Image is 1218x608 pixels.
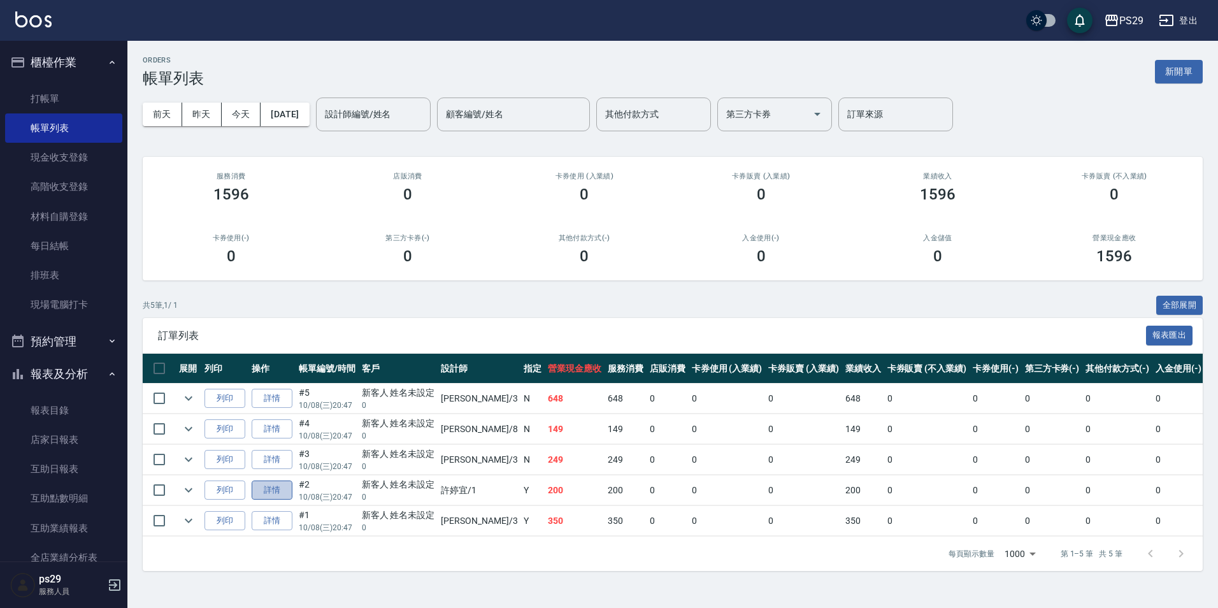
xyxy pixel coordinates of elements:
[15,11,52,27] img: Logo
[545,384,605,414] td: 648
[438,414,520,444] td: [PERSON_NAME] /8
[842,506,884,536] td: 350
[5,143,122,172] a: 現金收支登錄
[252,389,292,409] a: 詳情
[545,354,605,384] th: 營業現金應收
[689,475,766,505] td: 0
[179,450,198,469] button: expand row
[949,548,994,560] p: 每頁顯示數量
[757,185,766,203] h3: 0
[5,231,122,261] a: 每日結帳
[884,354,970,384] th: 卡券販賣 (不入業績)
[252,419,292,439] a: 詳情
[362,478,435,491] div: 新客人 姓名未設定
[933,247,942,265] h3: 0
[227,247,236,265] h3: 0
[884,414,970,444] td: 0
[647,414,689,444] td: 0
[970,506,1022,536] td: 0
[204,419,245,439] button: 列印
[158,172,304,180] h3: 服務消費
[688,172,834,180] h2: 卡券販賣 (入業績)
[520,506,545,536] td: Y
[334,172,480,180] h2: 店販消費
[438,384,520,414] td: [PERSON_NAME] /3
[1146,329,1193,341] a: 報表匯出
[143,103,182,126] button: 前天
[362,509,435,522] div: 新客人 姓名未設定
[39,573,104,586] h5: ps29
[204,450,245,470] button: 列印
[647,475,689,505] td: 0
[1022,384,1083,414] td: 0
[689,445,766,475] td: 0
[1042,234,1187,242] h2: 營業現金應收
[143,300,178,311] p: 共 5 筆, 1 / 1
[222,103,261,126] button: 今天
[765,354,842,384] th: 卡券販賣 (入業績)
[970,384,1022,414] td: 0
[1061,548,1122,560] p: 第 1–5 筆 共 5 筆
[5,543,122,572] a: 全店業績分析表
[1152,445,1205,475] td: 0
[296,445,359,475] td: #3
[1082,384,1152,414] td: 0
[884,384,970,414] td: 0
[842,475,884,505] td: 200
[362,491,435,503] p: 0
[362,430,435,442] p: 0
[1082,354,1152,384] th: 其他付款方式(-)
[296,354,359,384] th: 帳單編號/時間
[605,506,647,536] td: 350
[1152,414,1205,444] td: 0
[299,491,355,503] p: 10/08 (三) 20:47
[296,384,359,414] td: #5
[362,386,435,400] div: 新客人 姓名未設定
[605,354,647,384] th: 服務消費
[299,522,355,533] p: 10/08 (三) 20:47
[1022,475,1083,505] td: 0
[605,384,647,414] td: 648
[5,425,122,454] a: 店家日報表
[1152,354,1205,384] th: 入金使用(-)
[520,414,545,444] td: N
[204,481,245,500] button: 列印
[1022,445,1083,475] td: 0
[204,389,245,409] button: 列印
[1082,506,1152,536] td: 0
[261,103,309,126] button: [DATE]
[5,396,122,425] a: 報表目錄
[143,69,204,87] h3: 帳單列表
[1096,247,1132,265] h3: 1596
[438,475,520,505] td: 許婷宜 /1
[765,506,842,536] td: 0
[362,400,435,411] p: 0
[1022,414,1083,444] td: 0
[182,103,222,126] button: 昨天
[362,447,435,461] div: 新客人 姓名未設定
[252,481,292,500] a: 詳情
[248,354,296,384] th: 操作
[403,185,412,203] h3: 0
[647,506,689,536] td: 0
[1082,414,1152,444] td: 0
[359,354,438,384] th: 客戶
[1022,506,1083,536] td: 0
[296,414,359,444] td: #4
[5,46,122,79] button: 櫃檯作業
[5,454,122,484] a: 互助日報表
[299,430,355,442] p: 10/08 (三) 20:47
[5,113,122,143] a: 帳單列表
[204,511,245,531] button: 列印
[5,84,122,113] a: 打帳單
[5,172,122,201] a: 高階收支登錄
[179,481,198,500] button: expand row
[1156,296,1203,315] button: 全部展開
[403,247,412,265] h3: 0
[252,511,292,531] a: 詳情
[605,475,647,505] td: 200
[580,247,589,265] h3: 0
[520,354,545,384] th: 指定
[179,511,198,530] button: expand row
[605,445,647,475] td: 249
